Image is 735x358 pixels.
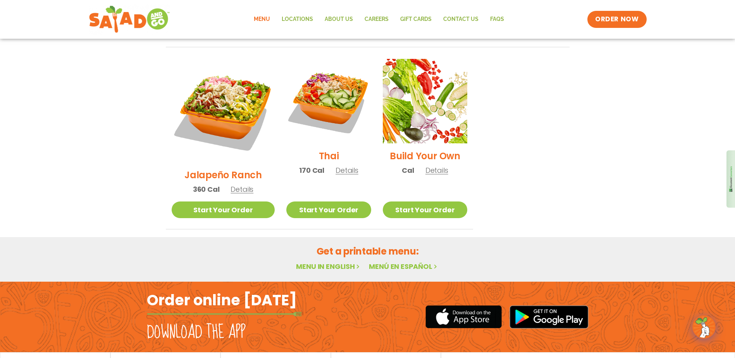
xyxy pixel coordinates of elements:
img: appstore [425,304,502,329]
a: ORDER NOW [587,11,646,28]
span: Details [425,165,448,175]
img: google_play [510,305,589,329]
span: Details [231,184,253,194]
a: Start Your Order [172,201,275,218]
img: wpChatIcon [693,316,715,338]
nav: Menu [248,10,510,28]
span: 360 Cal [193,184,220,194]
a: About Us [319,10,359,28]
a: Locations [276,10,319,28]
span: Cal [402,165,414,176]
span: ORDER NOW [595,15,639,24]
h2: Get a printable menu: [166,244,570,258]
h2: Download the app [147,322,246,343]
a: Start Your Order [383,201,467,218]
img: fork [147,312,302,316]
h2: Order online [DATE] [147,291,297,310]
a: Menú en español [369,262,439,271]
a: GIFT CARDS [394,10,437,28]
img: Product photo for Thai Salad [286,59,371,143]
span: 170 Cal [299,165,324,176]
span: Details [336,165,358,175]
a: Menu in English [296,262,361,271]
h2: Jalapeño Ranch [184,168,262,182]
h2: Thai [319,149,339,163]
img: new-SAG-logo-768×292 [89,4,170,35]
a: Start Your Order [286,201,371,218]
img: Product photo for Build Your Own [383,59,467,143]
a: Menu [248,10,276,28]
h2: Build Your Own [390,149,460,163]
img: Product photo for Jalapeño Ranch Salad [172,59,275,162]
a: Careers [359,10,394,28]
img: 1EdhxLVo1YiRZ3Z8BN9RqzlQoUKFChUqVNCHvwChSTTdtRxrrAAAAABJRU5ErkJggg== [728,165,733,192]
a: Contact Us [437,10,484,28]
a: FAQs [484,10,510,28]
